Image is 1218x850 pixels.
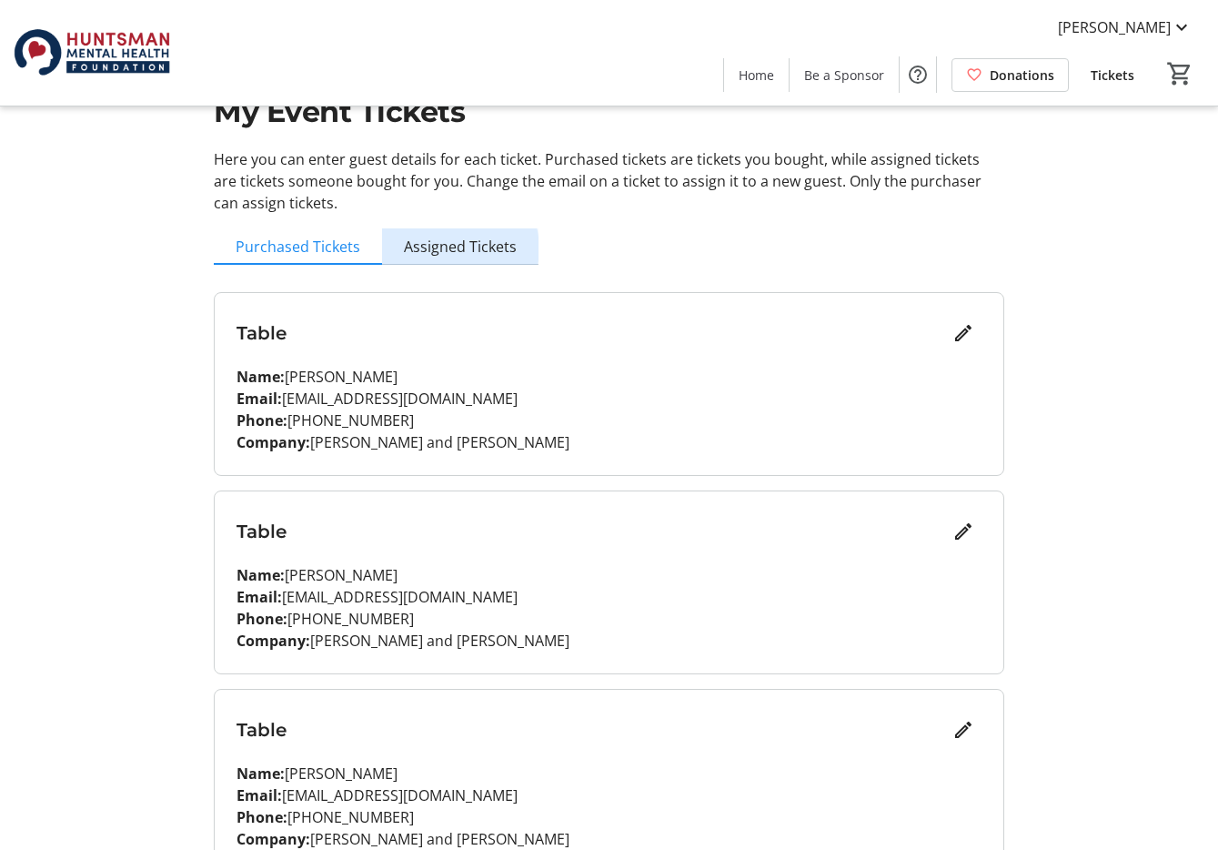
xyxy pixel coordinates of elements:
a: Be a Sponsor [790,58,899,92]
span: Assigned Tickets [404,239,517,254]
p: [PERSON_NAME] and [PERSON_NAME] [237,431,981,453]
span: Home [739,66,774,85]
button: Edit [945,712,981,748]
button: Edit [945,513,981,550]
strong: Phone: [237,410,287,430]
button: Help [900,56,936,93]
strong: Email: [237,785,282,805]
p: [PERSON_NAME] and [PERSON_NAME] [237,630,981,652]
strong: Phone: [237,609,287,629]
h3: Table [237,518,945,545]
strong: Company: [237,432,310,452]
p: Here you can enter guest details for each ticket. Purchased tickets are tickets you bought, while... [214,148,1004,214]
p: [PHONE_NUMBER] [237,608,981,630]
p: [PERSON_NAME] [237,763,981,784]
span: Be a Sponsor [804,66,884,85]
p: [PHONE_NUMBER] [237,806,981,828]
p: [PERSON_NAME] and [PERSON_NAME] [237,828,981,850]
h3: Table [237,319,945,347]
span: [PERSON_NAME] [1058,16,1171,38]
strong: Email: [237,389,282,409]
strong: Name: [237,764,285,784]
a: Donations [951,58,1069,92]
p: [PERSON_NAME] [237,564,981,586]
strong: Name: [237,565,285,585]
a: Tickets [1076,58,1149,92]
p: [PHONE_NUMBER] [237,410,981,431]
p: [PERSON_NAME] [237,366,981,388]
span: Purchased Tickets [236,239,360,254]
p: [EMAIL_ADDRESS][DOMAIN_NAME] [237,586,981,608]
button: Cart [1163,57,1196,90]
p: [EMAIL_ADDRESS][DOMAIN_NAME] [237,784,981,806]
button: [PERSON_NAME] [1043,13,1207,42]
strong: Phone: [237,807,287,827]
span: Tickets [1091,66,1134,85]
strong: Email: [237,587,282,607]
a: Home [724,58,789,92]
img: Huntsman Mental Health Foundation's Logo [11,7,173,98]
strong: Name: [237,367,285,387]
h3: Table [237,716,945,744]
span: Donations [990,66,1054,85]
strong: Company: [237,631,310,651]
strong: Company: [237,829,310,849]
p: [EMAIL_ADDRESS][DOMAIN_NAME] [237,388,981,410]
h1: My Event Tickets [214,90,1004,134]
button: Edit [945,315,981,351]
